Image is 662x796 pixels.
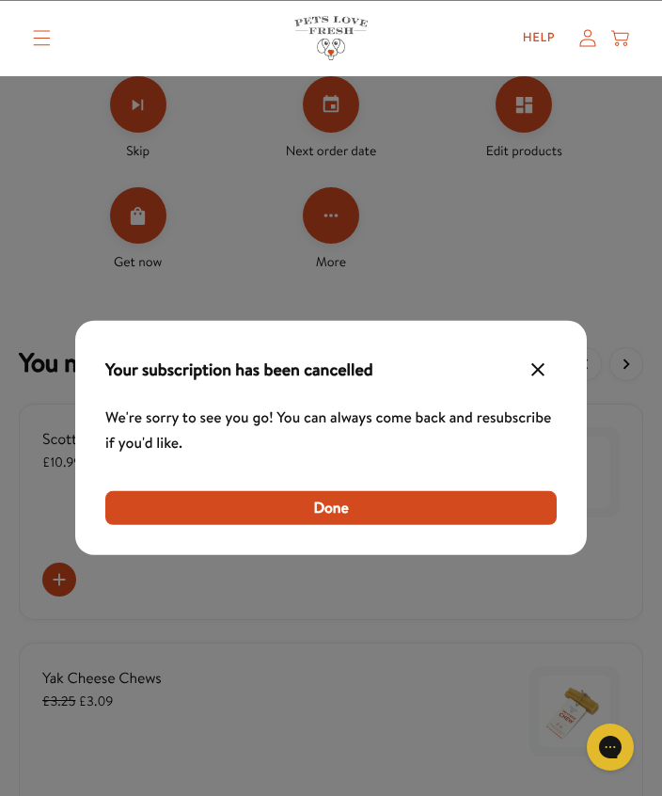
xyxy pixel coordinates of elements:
[105,358,373,381] text: Your subscription has been cancelled
[577,717,643,777] iframe: Gorgias live chat messenger
[41,76,621,272] div: Make changes for subscription
[509,20,569,55] a: Help
[294,15,368,59] img: Pets Love Fresh
[313,497,348,517] span: Done
[105,406,557,456] text: We're sorry to see you go! You can always come back and resubscribe if you'd like.
[105,490,557,524] button: Done
[19,16,65,60] summary: Translation missing: en.sections.header.menu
